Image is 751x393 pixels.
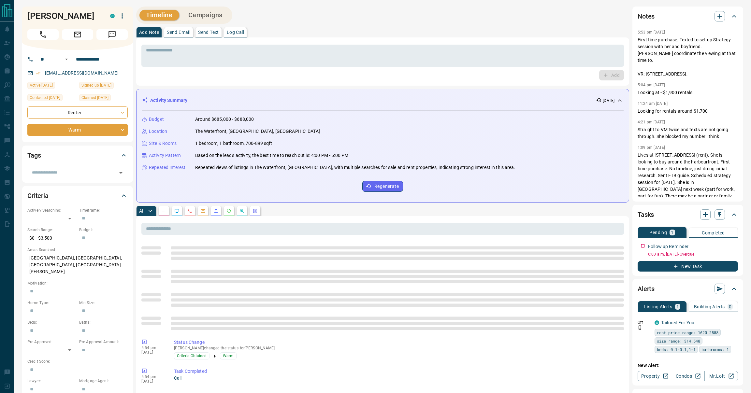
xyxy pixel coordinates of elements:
p: Straight to VM twice and texts are not going through. She blocked my number I think [638,126,738,140]
a: [EMAIL_ADDRESS][DOMAIN_NAME] [45,70,119,76]
div: Sun Mar 08 2020 [79,82,128,91]
span: Criteria Obtained [177,353,207,359]
p: Looking at <$1,900 rentals [638,89,738,96]
p: [PERSON_NAME] changed the status for [PERSON_NAME] [174,346,621,350]
span: Claimed [DATE] [81,94,108,101]
p: 5:54 pm [141,345,164,350]
svg: Push Notification Only [638,325,642,330]
p: Mortgage Agent: [79,378,128,384]
div: condos.ca [110,14,115,18]
p: $0 - $3,500 [27,233,76,244]
p: Listing Alerts [644,304,672,309]
svg: Requests [226,208,232,214]
p: 5:53 pm [DATE] [638,30,665,35]
p: Building Alerts [694,304,725,309]
p: Budget: [79,227,128,233]
p: 6:00 a.m. [DATE] - Overdue [648,251,738,257]
div: Warm [27,124,128,136]
button: Regenerate [362,181,403,192]
p: 5:04 pm [DATE] [638,83,665,87]
p: Add Note [139,30,159,35]
h2: Tags [27,150,41,161]
span: size range: 314,548 [657,338,700,344]
svg: Agent Actions [253,208,258,214]
div: Tue Jun 27 2023 [79,94,128,103]
h2: Alerts [638,284,655,294]
div: Renter [27,106,128,119]
p: Repeated Interest [149,164,185,171]
button: New Task [638,261,738,272]
p: [DATE] [141,379,164,384]
p: Task Completed [174,368,621,375]
p: Send Email [167,30,190,35]
a: Tailored For You [661,320,694,325]
p: Areas Searched: [27,247,128,253]
p: New Alert: [638,362,738,369]
p: Off [638,319,651,325]
p: Send Text [198,30,219,35]
p: Location [149,128,167,135]
div: Mon Jun 24 2024 [27,94,76,103]
span: Active [DATE] [30,82,53,89]
svg: Calls [187,208,193,214]
span: Contacted [DATE] [30,94,60,101]
div: Alerts [638,281,738,297]
p: Repeated views of listings in The Waterfront, [GEOGRAPHIC_DATA], with multiple searches for sale ... [195,164,515,171]
span: bathrooms: 1 [701,346,729,353]
p: Pre-Approved: [27,339,76,345]
span: Message [96,29,128,40]
span: rent price range: 1620,2508 [657,329,718,336]
p: All [139,209,144,213]
p: Call [174,375,621,382]
svg: Emails [200,208,206,214]
svg: Opportunities [239,208,245,214]
button: Timeline [139,10,179,21]
div: Criteria [27,188,128,204]
p: [DATE] [603,98,614,104]
p: Timeframe: [79,207,128,213]
p: Lawyer: [27,378,76,384]
p: [GEOGRAPHIC_DATA], [GEOGRAPHIC_DATA], [GEOGRAPHIC_DATA], [GEOGRAPHIC_DATA][PERSON_NAME] [27,253,128,277]
p: Completed [702,231,725,235]
a: Property [638,371,671,381]
a: Mr.Loft [704,371,738,381]
h2: Tasks [638,209,654,220]
p: Min Size: [79,300,128,306]
p: 0 [729,304,731,309]
p: Beds: [27,319,76,325]
p: Pre-Approval Amount: [79,339,128,345]
p: Activity Summary [150,97,187,104]
span: Call [27,29,59,40]
div: Notes [638,8,738,24]
p: 5:54 pm [141,374,164,379]
button: Open [116,168,125,177]
p: The Waterfront, [GEOGRAPHIC_DATA], [GEOGRAPHIC_DATA] [195,128,320,135]
div: Tasks [638,207,738,222]
p: 1 [671,230,673,235]
svg: Listing Alerts [213,208,219,214]
p: First time purchase. Texted to set up Strategy session with her and boyfriend. [PERSON_NAME] coor... [638,36,738,77]
svg: Notes [161,208,166,214]
p: 4:21 pm [DATE] [638,120,665,124]
span: Email [62,29,93,40]
span: beds: 0.1-0.1,1-1 [657,346,696,353]
div: condos.ca [655,320,659,325]
p: Based on the lead's activity, the best time to reach out is: 4:00 PM - 5:00 PM [195,152,348,159]
p: Activity Pattern [149,152,181,159]
p: Looking for rentals around $1,700 [638,108,738,115]
span: Warm [223,353,234,359]
p: 1 [676,304,679,309]
button: Open [63,55,70,63]
p: Lives at [STREET_ADDRESS] (rent). She is looking to buy around the harbourfront. First time purch... [638,152,738,213]
p: Baths: [79,319,128,325]
p: Search Range: [27,227,76,233]
p: Credit Score: [27,358,128,364]
div: Tags [27,147,128,163]
div: Activity Summary[DATE] [142,94,624,106]
p: Home Type: [27,300,76,306]
div: Wed Sep 10 2025 [27,82,76,91]
p: Status Change [174,339,621,346]
svg: Lead Browsing Activity [174,208,180,214]
p: 11:24 am [DATE] [638,101,668,106]
p: Motivation: [27,280,128,286]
